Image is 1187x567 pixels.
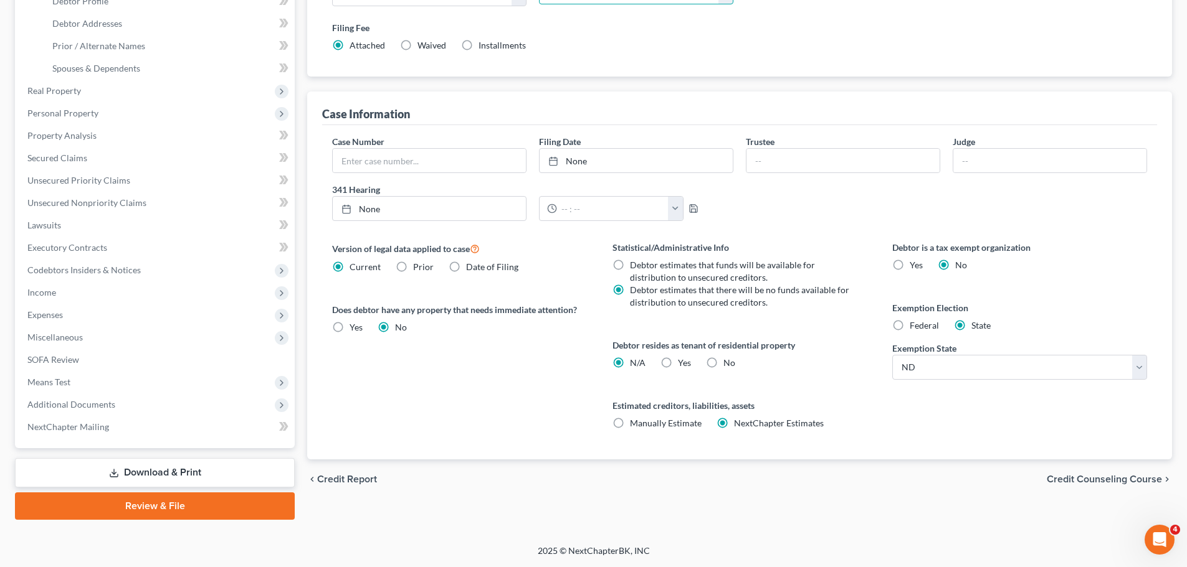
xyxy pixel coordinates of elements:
[42,12,295,35] a: Debtor Addresses
[746,149,940,172] input: --
[892,241,1147,254] label: Debtor is a tax exempt organization
[971,320,991,330] span: State
[307,474,377,484] button: chevron_left Credit Report
[953,135,975,148] label: Judge
[27,108,98,118] span: Personal Property
[630,260,815,283] span: Debtor estimates that funds will be available for distribution to unsecured creditors.
[1047,474,1162,484] span: Credit Counseling Course
[539,135,581,148] label: Filing Date
[322,106,410,121] div: Case Information
[27,377,70,387] span: Means Test
[332,303,587,316] label: Does debtor have any property that needs immediate attention?
[27,197,146,208] span: Unsecured Nonpriority Claims
[17,349,295,371] a: SOFA Review
[27,242,107,253] span: Executory Contracts
[17,124,295,147] a: Property Analysis
[613,399,867,412] label: Estimated creditors, liabilities, assets
[317,474,377,484] span: Credit Report
[333,149,526,172] input: Enter case number...
[52,18,122,29] span: Debtor Addresses
[326,183,740,196] label: 341 Hearing
[910,320,939,330] span: Federal
[27,421,109,432] span: NextChapter Mailing
[15,458,295,487] a: Download & Print
[17,192,295,214] a: Unsecured Nonpriority Claims
[678,357,691,368] span: Yes
[630,418,702,428] span: Manually Estimate
[27,332,83,342] span: Miscellaneous
[27,220,61,230] span: Lawsuits
[1047,474,1172,484] button: Credit Counseling Course chevron_right
[17,214,295,237] a: Lawsuits
[17,147,295,169] a: Secured Claims
[746,135,775,148] label: Trustee
[27,287,56,298] span: Income
[395,322,407,332] span: No
[332,241,587,256] label: Version of legal data applied to case
[307,474,317,484] i: chevron_left
[540,149,733,172] a: None
[892,342,956,355] label: Exemption State
[417,40,446,50] span: Waived
[332,135,384,148] label: Case Number
[17,416,295,438] a: NextChapter Mailing
[52,40,145,51] span: Prior / Alternate Names
[27,130,97,141] span: Property Analysis
[953,149,1146,172] input: --
[27,309,63,320] span: Expenses
[333,197,526,220] a: None
[466,261,518,272] span: Date of Filing
[479,40,526,50] span: Installments
[734,418,824,428] span: NextChapter Estimates
[17,169,295,192] a: Unsecured Priority Claims
[350,322,363,332] span: Yes
[1170,525,1180,535] span: 4
[350,40,385,50] span: Attached
[332,21,1147,34] label: Filing Fee
[27,152,87,163] span: Secured Claims
[350,261,381,272] span: Current
[27,175,130,185] span: Unsecured Priority Claims
[723,357,735,368] span: No
[613,339,867,352] label: Debtor resides as tenant of residential property
[239,545,949,567] div: 2025 © NextChapterBK, INC
[52,63,140,73] span: Spouses & Dependents
[910,260,923,270] span: Yes
[630,284,849,307] span: Debtor estimates that there will be no funds available for distribution to unsecured creditors.
[27,399,115,410] span: Additional Documents
[557,197,669,220] input: -- : --
[27,265,141,275] span: Codebtors Insiders & Notices
[892,301,1147,314] label: Exemption Election
[630,357,646,368] span: N/A
[15,492,295,520] a: Review & File
[1162,474,1172,484] i: chevron_right
[413,261,434,272] span: Prior
[27,354,79,365] span: SOFA Review
[42,35,295,57] a: Prior / Alternate Names
[17,237,295,259] a: Executory Contracts
[955,260,967,270] span: No
[613,241,867,254] label: Statistical/Administrative Info
[42,57,295,80] a: Spouses & Dependents
[1145,525,1175,555] iframe: Intercom live chat
[27,85,81,96] span: Real Property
